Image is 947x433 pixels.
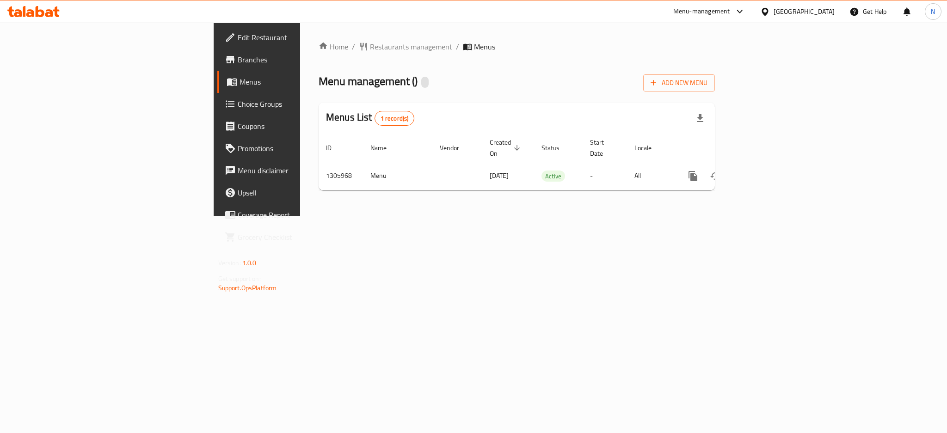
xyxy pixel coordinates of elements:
span: Restaurants management [370,41,452,52]
div: Total records count [375,111,415,126]
div: [GEOGRAPHIC_DATA] [774,6,835,17]
span: [DATE] [490,170,509,182]
span: Active [541,171,565,182]
span: ID [326,142,344,153]
span: Coverage Report [238,209,364,220]
a: Menus [217,71,372,93]
span: Created On [490,137,523,159]
a: Restaurants management [359,41,452,52]
a: Menu disclaimer [217,159,372,182]
span: Add New Menu [651,77,707,89]
span: N [931,6,935,17]
h2: Menus List [326,110,414,126]
a: Grocery Checklist [217,226,372,248]
span: Locale [634,142,664,153]
td: All [627,162,675,190]
span: 1 record(s) [375,114,414,123]
span: Status [541,142,572,153]
div: Export file [689,107,711,129]
a: Coverage Report [217,204,372,226]
span: Menu disclaimer [238,165,364,176]
a: Promotions [217,137,372,159]
th: Actions [675,134,778,162]
button: more [682,165,704,187]
span: Upsell [238,187,364,198]
a: Support.OpsPlatform [218,282,277,294]
span: Start Date [590,137,616,159]
span: Get support on: [218,273,261,285]
span: Name [370,142,399,153]
span: Promotions [238,143,364,154]
a: Choice Groups [217,93,372,115]
td: Menu [363,162,432,190]
div: Menu-management [673,6,730,17]
nav: breadcrumb [319,41,715,52]
td: - [583,162,627,190]
span: Version: [218,257,241,269]
a: Upsell [217,182,372,204]
span: Grocery Checklist [238,232,364,243]
span: Menus [474,41,495,52]
span: Coupons [238,121,364,132]
span: Menus [240,76,364,87]
li: / [456,41,459,52]
a: Edit Restaurant [217,26,372,49]
span: Branches [238,54,364,65]
span: Edit Restaurant [238,32,364,43]
span: 1.0.0 [242,257,257,269]
table: enhanced table [319,134,778,190]
a: Coupons [217,115,372,137]
button: Change Status [704,165,726,187]
span: Choice Groups [238,98,364,110]
button: Add New Menu [643,74,715,91]
span: Vendor [440,142,471,153]
a: Branches [217,49,372,71]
